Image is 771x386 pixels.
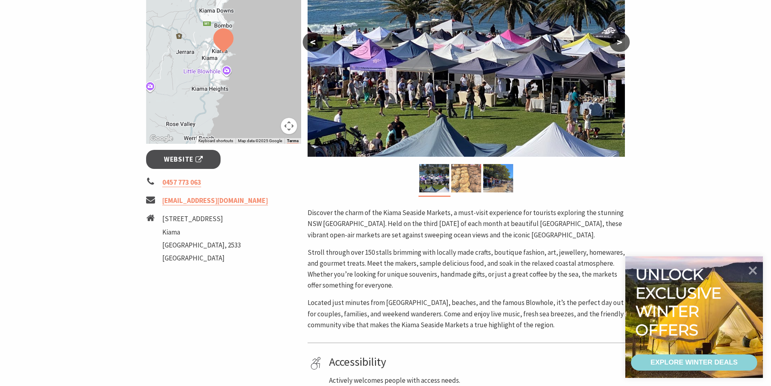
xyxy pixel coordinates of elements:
[308,207,625,241] p: Discover the charm of the Kiama Seaside Markets, a must-visit experience for tourists exploring t...
[162,213,241,224] li: [STREET_ADDRESS]
[162,240,241,251] li: [GEOGRAPHIC_DATA], 2533
[162,178,201,187] a: 0457 773 063
[308,247,625,291] p: Stroll through over 150 stalls brimming with locally made crafts, boutique fashion, art, jeweller...
[631,354,757,371] a: EXPLORE WINTER DEALS
[329,355,622,369] h4: Accessibility
[308,297,625,331] p: Located just minutes from [GEOGRAPHIC_DATA], beaches, and the famous Blowhole, it’s the perfect d...
[238,139,282,143] span: Map data ©2025 Google
[635,265,725,339] div: Unlock exclusive winter offers
[162,227,241,238] li: Kiama
[148,133,175,144] img: Google
[146,150,221,169] a: Website
[162,253,241,264] li: [GEOGRAPHIC_DATA]
[650,354,737,371] div: EXPLORE WINTER DEALS
[610,32,630,52] button: >
[419,164,449,192] img: Kiama Seaside Market
[164,154,203,165] span: Website
[329,375,622,386] p: Actively welcomes people with access needs.
[281,118,297,134] button: Map camera controls
[198,138,233,144] button: Keyboard shortcuts
[483,164,513,192] img: market photo
[148,133,175,144] a: Open this area in Google Maps (opens a new window)
[303,32,323,52] button: <
[287,139,299,143] a: Terms
[162,196,268,205] a: [EMAIL_ADDRESS][DOMAIN_NAME]
[451,164,481,192] img: Market ptoduce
